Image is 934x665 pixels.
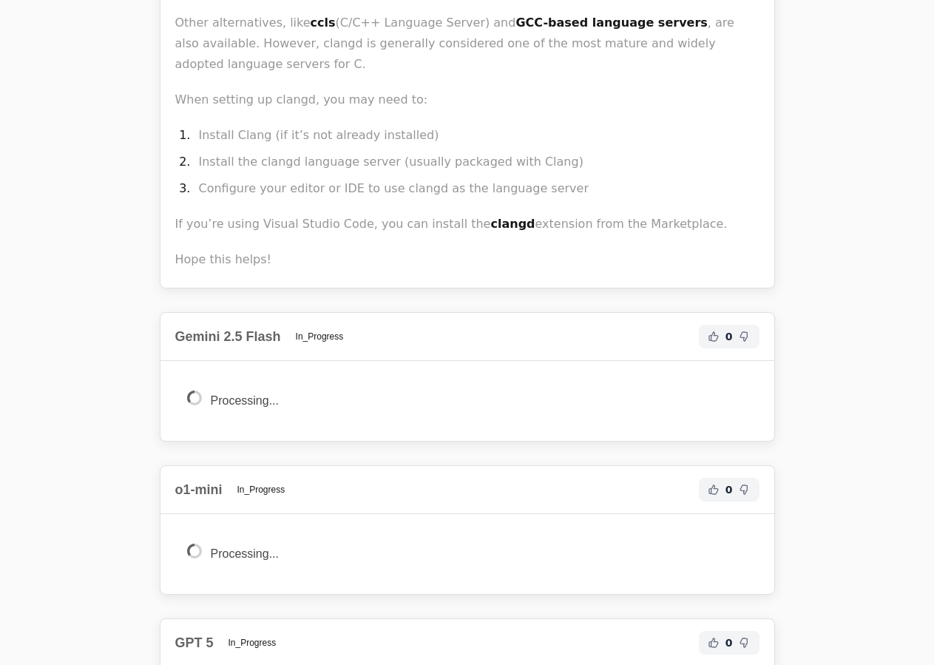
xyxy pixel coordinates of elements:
p: If you’re using Visual Studio Code, you can install the extension from the Marketplace. [175,214,759,234]
span: 0 [725,482,733,497]
button: Helpful [705,481,723,499]
button: Not Helpful [736,328,754,345]
button: Helpful [705,328,723,345]
button: Helpful [705,634,723,652]
span: In_Progress [229,481,294,499]
strong: GCC-based language servers [515,16,707,30]
span: 0 [725,635,733,650]
span: In_Progress [220,634,285,652]
button: Not Helpful [736,481,754,499]
span: In_Progress [287,328,353,345]
li: Install Clang (if it’s not already installed) [194,125,759,146]
span: Processing... [211,394,279,407]
span: 0 [725,329,733,344]
p: Hope this helps! [175,249,759,270]
strong: ccls [311,16,336,30]
span: Processing... [211,547,279,560]
p: Other alternatives, like (C/C++ Language Server) and , are also available. However, clangd is gen... [175,13,759,75]
h2: o1-mini [175,479,223,500]
h2: Gemini 2.5 Flash [175,326,281,347]
button: Not Helpful [736,634,754,652]
strong: clangd [490,217,535,231]
li: Install the clangd language server (usually packaged with Clang) [194,152,759,172]
h2: GPT 5 [175,632,214,653]
li: Configure your editor or IDE to use clangd as the language server [194,178,759,199]
p: When setting up clangd, you may need to: [175,90,759,110]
